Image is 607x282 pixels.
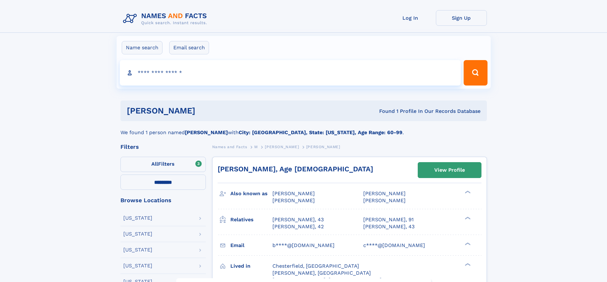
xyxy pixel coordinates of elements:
[363,190,406,196] span: [PERSON_NAME]
[306,145,340,149] span: [PERSON_NAME]
[185,129,228,135] b: [PERSON_NAME]
[120,10,212,27] img: Logo Names and Facts
[463,216,471,220] div: ❯
[385,10,436,26] a: Log In
[464,60,487,86] button: Search Button
[151,161,158,167] span: All
[122,41,163,54] label: Name search
[230,188,272,199] h3: Also known as
[363,216,414,223] a: [PERSON_NAME], 91
[169,41,209,54] label: Email search
[272,270,371,276] span: [PERSON_NAME], [GEOGRAPHIC_DATA]
[127,107,287,115] h1: [PERSON_NAME]
[272,263,359,269] span: Chesterfield, [GEOGRAPHIC_DATA]
[265,145,299,149] span: [PERSON_NAME]
[212,143,247,151] a: Names and Facts
[120,144,206,150] div: Filters
[363,223,415,230] a: [PERSON_NAME], 43
[272,197,315,203] span: [PERSON_NAME]
[120,157,206,172] label: Filters
[272,216,324,223] a: [PERSON_NAME], 43
[230,261,272,272] h3: Lived in
[287,108,481,115] div: Found 1 Profile In Our Records Database
[272,190,315,196] span: [PERSON_NAME]
[463,242,471,246] div: ❯
[120,60,461,86] input: search input
[254,145,258,149] span: M
[218,165,373,173] a: [PERSON_NAME], Age [DEMOGRAPHIC_DATA]
[120,197,206,203] div: Browse Locations
[123,247,152,252] div: [US_STATE]
[463,190,471,194] div: ❯
[230,214,272,225] h3: Relatives
[436,10,487,26] a: Sign Up
[239,129,402,135] b: City: [GEOGRAPHIC_DATA], State: [US_STATE], Age Range: 60-99
[418,162,481,178] a: View Profile
[230,240,272,251] h3: Email
[463,262,471,266] div: ❯
[120,121,487,136] div: We found 1 person named with .
[123,216,152,221] div: [US_STATE]
[123,231,152,237] div: [US_STATE]
[123,263,152,268] div: [US_STATE]
[434,163,465,177] div: View Profile
[272,223,324,230] a: [PERSON_NAME], 42
[265,143,299,151] a: [PERSON_NAME]
[254,143,258,151] a: M
[363,197,406,203] span: [PERSON_NAME]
